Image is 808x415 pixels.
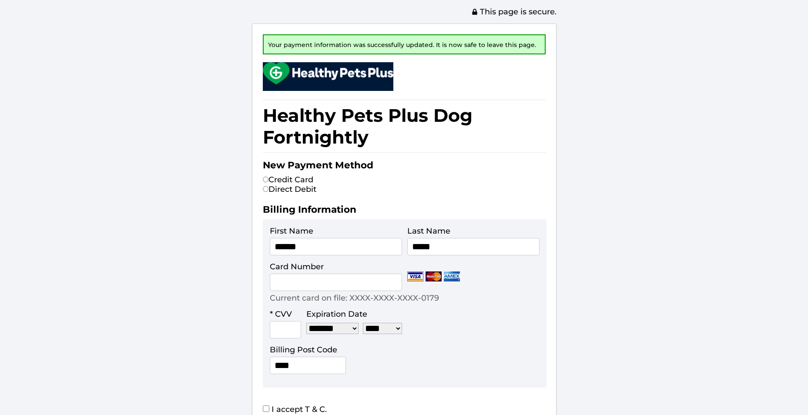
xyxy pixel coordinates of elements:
h2: Billing Information [263,204,546,219]
label: Billing Post Code [270,345,337,355]
h2: New Payment Method [263,159,546,175]
label: Card Number [270,262,324,271]
img: small.png [263,62,393,84]
label: Last Name [407,226,450,236]
input: Credit Card [263,177,268,182]
span: Your payment information was successfully updated. It is now safe to leave this page. [268,41,536,49]
label: Direct Debit [263,184,316,194]
p: Current card on file: XXXX-XXXX-XXXX-0179 [270,293,439,303]
label: First Name [270,226,313,236]
input: I accept T & C. [263,405,269,412]
img: Mastercard [426,271,442,281]
label: I accept T & C. [263,405,327,414]
img: Amex [444,271,460,281]
img: Visa [407,271,423,281]
h1: Healthy Pets Plus Dog Fortnightly [263,100,546,153]
label: Credit Card [263,175,313,184]
span: This page is secure. [471,7,557,17]
label: * CVV [270,309,292,319]
label: Expiration Date [306,309,367,319]
input: Direct Debit [263,186,268,192]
